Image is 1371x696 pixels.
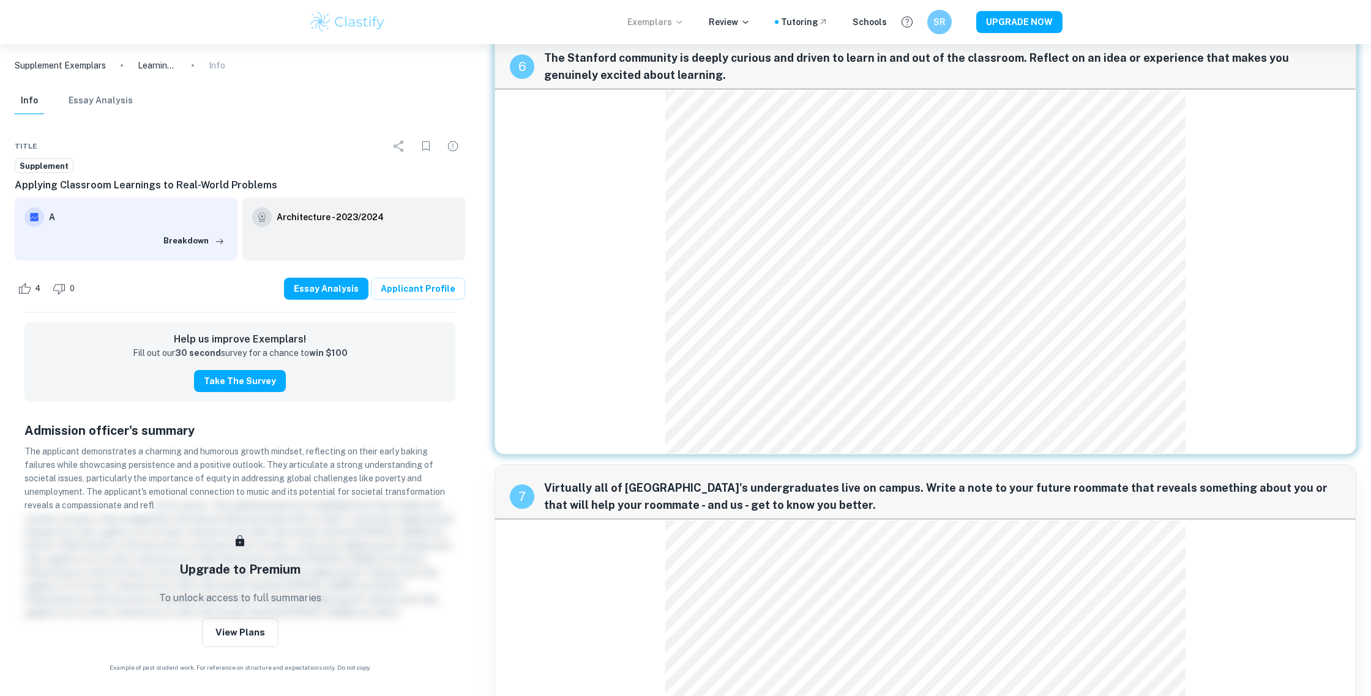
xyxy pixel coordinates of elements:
h5: Upgrade to Premium [179,560,301,579]
h6: Architecture - 2023/2024 [277,210,384,224]
p: Info [209,59,225,72]
span: lective nature. Their global perspective is highlighted by their intellectual curiosity, as seen ... [24,500,455,618]
div: recipe [510,54,534,79]
h5: Admission officer's summary [24,421,455,440]
h6: Help us improve Exemplars! [34,332,446,347]
div: Report issue [441,134,465,158]
a: Supplement Exemplars [15,59,106,72]
a: Tutoring [781,15,828,29]
button: Essay Analysis [69,87,133,114]
span: The applicant demonstrates a charming and humorous growth mindset, reflecting on their early baki... [24,446,445,510]
span: The Stanford community is deeply curious and driven to learn in and out of the classroom. Reflect... [544,50,1341,84]
a: Architecture - 2023/2024 [277,207,384,227]
button: UPGRADE NOW [976,11,1063,33]
span: Title [15,141,37,152]
button: SR [927,10,952,34]
div: Like [15,279,47,298]
span: 4 [28,283,47,295]
h6: Applying Classroom Learnings to Real-World Problems [15,178,465,193]
h6: A [49,210,228,224]
a: Supplement [15,158,73,174]
p: Fill out our survey for a chance to [133,347,348,360]
strong: 30 second [175,348,221,358]
p: Learning Perseverance Through Baking [138,59,177,72]
div: Share [387,134,411,158]
a: Schools [853,15,887,29]
a: Applicant Profile [371,278,465,300]
img: Clastify logo [308,10,386,34]
strong: win $100 [309,348,348,358]
div: Dislike [50,279,81,298]
p: Review [709,15,750,29]
button: View Plans [202,618,278,647]
div: Bookmark [414,134,438,158]
span: Virtually all of [GEOGRAPHIC_DATA]'s undergraduates live on campus. Write a note to your future r... [544,479,1341,514]
p: To unlock access to full summaries [159,591,321,605]
button: Essay Analysis [284,278,368,300]
p: Exemplars [627,15,684,29]
button: Take the Survey [194,370,286,392]
button: Breakdown [160,232,228,250]
div: recipe [510,484,534,509]
button: Help and Feedback [897,12,917,32]
h6: SR [933,15,947,29]
span: Example of past student work. For reference on structure and expectations only. Do not copy. [15,663,465,672]
span: 0 [63,283,81,295]
button: Info [15,87,44,114]
span: Supplement [15,160,73,172]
